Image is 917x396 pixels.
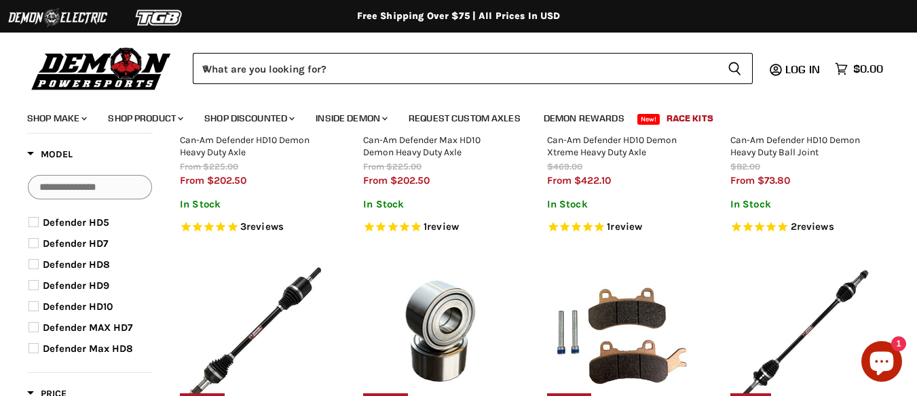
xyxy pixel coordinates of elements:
a: Log in [779,63,828,75]
span: from [363,161,384,172]
img: Demon Powersports [27,44,176,92]
span: $82.00 [730,161,760,172]
p: In Stock [730,199,880,210]
span: from [180,161,201,172]
span: 3 reviews [240,221,284,233]
span: Rated 5.0 out of 5 stars 3 reviews [180,220,329,235]
a: Can-Am Defender HD10 Demon Heavy Duty Axle [180,134,310,157]
span: Defender HD7 [43,237,108,250]
form: Product [193,53,753,84]
span: Defender HD5 [43,216,109,229]
span: reviews [246,221,284,233]
span: $202.50 [390,174,430,186]
a: Can-Am Defender HD10 Demon Xtreme Heavy Duty Axle [547,134,677,157]
span: from [363,174,388,186]
span: Defender Max HD8 [43,342,133,355]
span: $225.00 [386,161,422,172]
span: Defender HD10 [43,300,113,313]
p: In Stock [547,199,696,210]
span: 1 reviews [607,221,642,233]
a: Can-Am Defender Max HD10 Demon Heavy Duty Axle [363,134,481,157]
input: When autocomplete results are available use up and down arrows to review and enter to select [193,53,717,84]
button: Filter by Model [27,148,73,165]
span: review [427,221,459,233]
a: $0.00 [828,59,890,79]
span: reviews [797,221,834,233]
span: Rated 5.0 out of 5 stars 2 reviews [730,220,880,235]
span: Log in [785,62,820,76]
a: Shop Discounted [194,104,303,132]
a: Race Kits [656,104,724,132]
span: 1 reviews [424,221,459,233]
img: TGB Logo 2 [109,5,210,31]
span: $0.00 [853,62,883,75]
a: Shop Make [17,104,95,132]
p: In Stock [363,199,512,210]
span: from [547,174,572,186]
p: In Stock [180,199,329,210]
span: New! [637,114,660,125]
a: Inside Demon [305,104,396,132]
a: Can-Am Defender HD10 Demon Heavy Duty Ball Joint [730,134,860,157]
input: Search Options [28,175,152,199]
a: Request Custom Axles [398,104,531,132]
a: Demon Rewards [534,104,635,132]
span: 2 reviews [791,221,834,233]
span: review [610,221,642,233]
span: Defender HD9 [43,279,109,292]
button: Search [717,53,753,84]
span: Model [27,148,73,160]
span: Defender HD8 [43,258,110,271]
img: Demon Electric Logo 2 [7,5,109,31]
span: from [180,174,204,186]
span: $422.10 [574,174,611,186]
span: $225.00 [203,161,238,172]
span: from [730,174,755,186]
span: Rated 5.0 out of 5 stars 1 reviews [363,220,512,235]
span: Defender MAX HD7 [43,321,132,334]
span: $469.00 [547,161,582,172]
span: Rated 5.0 out of 5 stars 1 reviews [547,220,696,235]
span: $73.80 [757,174,790,186]
span: $202.50 [207,174,246,186]
inbox-online-store-chat: Shopify online store chat [857,341,906,385]
ul: Main menu [17,99,880,132]
a: Shop Product [98,104,191,132]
